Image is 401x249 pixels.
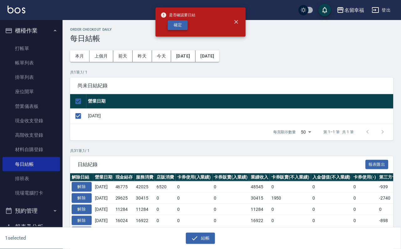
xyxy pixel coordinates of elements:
td: [DATE] [93,226,114,237]
button: 解除 [72,193,92,203]
button: [DATE] [171,50,195,62]
td: 16024 [114,215,135,226]
td: 0 [155,215,176,226]
th: 入金儲值(不入業績) [311,173,352,181]
a: 材料自購登錄 [3,142,60,157]
td: 0 [213,204,249,215]
td: 0 [176,204,213,215]
button: 解除 [72,216,92,226]
p: 共 31 筆, 1 / 1 [70,148,393,154]
th: 業績收入 [249,173,270,181]
td: [DATE] [93,204,114,215]
button: save [319,4,331,16]
td: 0 [311,215,352,226]
a: 座位開單 [3,84,60,99]
td: 0 [352,193,378,204]
td: 0 [352,226,378,237]
td: 46775 [114,181,135,193]
a: 高階收支登錄 [3,128,60,142]
button: 解除 [72,182,92,192]
th: 卡券販賣(入業績) [213,173,249,181]
td: 0 [176,226,213,237]
td: 29625 [114,193,135,204]
td: 0 [155,204,176,215]
td: 0 [155,193,176,204]
td: 27056 [135,226,155,237]
td: 0 [213,193,249,204]
td: 30415 [135,193,155,204]
td: 0 [352,204,378,215]
th: 營業日期 [86,94,393,109]
td: 0 [176,193,213,204]
th: 卡券販賣(不入業績) [270,173,311,181]
button: 報表及分析 [3,219,60,235]
a: 現場電腦打卡 [3,186,60,200]
p: 每頁顯示數量 [274,129,296,135]
td: 6520 [155,181,176,193]
button: 本月 [70,50,90,62]
button: 預約管理 [3,203,60,219]
div: 名留幸福 [344,6,364,14]
a: 每日結帳 [3,157,60,171]
th: 解除日結 [70,173,93,181]
td: 0 [176,215,213,226]
td: 11284 [249,204,270,215]
h3: 每日結帳 [70,34,393,43]
td: 11284 [135,204,155,215]
td: 42025 [135,181,155,193]
th: 營業日期 [93,173,114,181]
td: 0 [311,181,352,193]
a: 掛單列表 [3,70,60,84]
td: 0 [213,226,249,237]
th: 店販消費 [155,173,176,181]
button: 報表匯出 [366,160,389,170]
td: 1950 [270,193,311,204]
button: 確定 [168,20,188,30]
td: 0 [155,226,176,237]
td: [DATE] [93,193,114,204]
td: 26596 [114,226,135,237]
td: 48545 [249,181,270,193]
button: 登出 [369,4,393,16]
a: 現金收支登錄 [3,114,60,128]
td: [DATE] [86,109,393,123]
td: 16922 [135,215,155,226]
p: 第 1–1 筆 共 1 筆 [324,129,354,135]
button: 結帳 [186,233,215,244]
a: 排班表 [3,171,60,186]
div: 50 [299,124,314,140]
th: 服務消費 [135,173,155,181]
button: close [229,15,243,29]
td: 0 [311,204,352,215]
a: 打帳單 [3,41,60,56]
p: 共 1 筆, 1 / 1 [70,69,393,75]
td: 0 [352,181,378,193]
td: [DATE] [93,181,114,193]
td: 0 [213,215,249,226]
a: 帳單列表 [3,56,60,70]
td: 0 [311,226,352,237]
button: 上個月 [90,50,113,62]
td: [DATE] [93,215,114,226]
button: [DATE] [196,50,219,62]
button: 櫃檯作業 [3,23,60,39]
button: 解除 [72,205,92,214]
td: 11284 [114,204,135,215]
button: 前天 [113,50,133,62]
td: 30415 [249,193,270,204]
h2: Order checkout daily [70,28,393,32]
th: 現金結存 [114,173,135,181]
h6: 1 selected [5,234,99,242]
span: 是否確認要日結 [161,12,196,18]
th: 卡券使用(入業績) [176,173,213,181]
td: 0 [311,193,352,204]
button: 名留幸福 [334,4,367,17]
td: 0 [270,215,311,226]
td: 0 [352,215,378,226]
button: 昨天 [133,50,152,62]
span: 尚未日結紀錄 [78,83,386,89]
td: 0 [213,181,249,193]
button: 解除 [72,227,92,236]
a: 營業儀表板 [3,99,60,114]
img: Logo [8,6,25,13]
